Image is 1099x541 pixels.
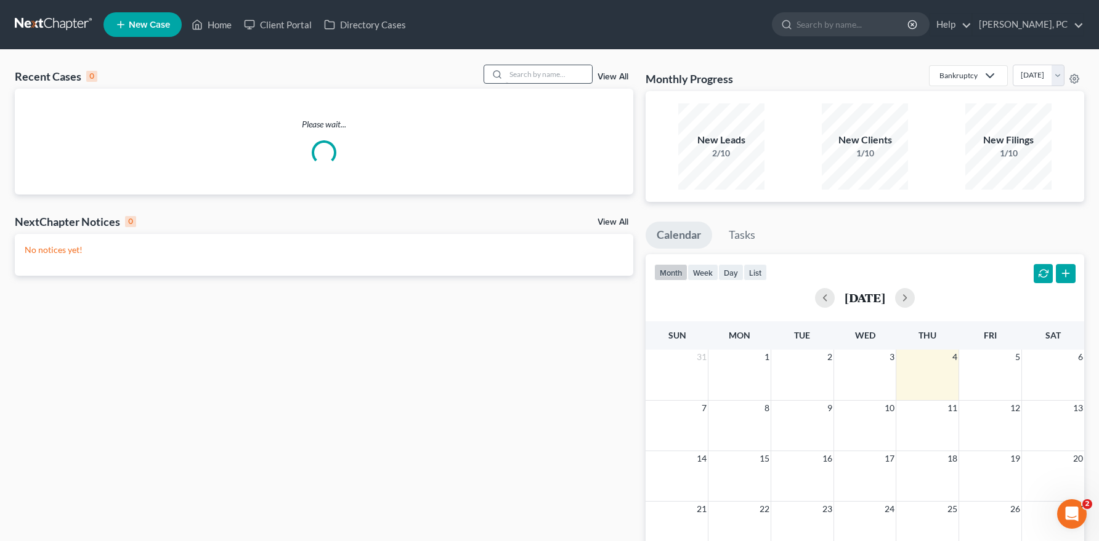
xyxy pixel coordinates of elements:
[794,330,810,340] span: Tue
[855,330,875,340] span: Wed
[598,218,628,226] a: View All
[695,451,708,466] span: 14
[973,14,1084,36] a: [PERSON_NAME], PC
[718,264,744,281] button: day
[678,133,764,147] div: New Leads
[758,502,771,516] span: 22
[763,350,771,364] span: 1
[238,14,318,36] a: Client Portal
[797,13,909,36] input: Search by name...
[984,330,997,340] span: Fri
[883,451,896,466] span: 17
[1072,401,1084,415] span: 13
[1082,499,1092,509] span: 2
[946,401,959,415] span: 11
[185,14,238,36] a: Home
[668,330,686,340] span: Sun
[729,330,750,340] span: Mon
[86,71,97,82] div: 0
[1009,502,1021,516] span: 26
[965,133,1052,147] div: New Filings
[695,350,708,364] span: 31
[883,502,896,516] span: 24
[845,291,885,304] h2: [DATE]
[821,502,833,516] span: 23
[129,20,170,30] span: New Case
[946,451,959,466] span: 18
[763,401,771,415] span: 8
[1057,499,1087,529] iframe: Intercom live chat
[930,14,971,36] a: Help
[826,350,833,364] span: 2
[826,401,833,415] span: 9
[695,502,708,516] span: 21
[822,147,908,159] div: 1/10
[15,69,97,84] div: Recent Cases
[687,264,718,281] button: week
[1045,330,1061,340] span: Sat
[598,73,628,81] a: View All
[1072,451,1084,466] span: 20
[506,65,592,83] input: Search by name...
[646,71,733,86] h3: Monthly Progress
[888,350,896,364] span: 3
[821,451,833,466] span: 16
[1014,350,1021,364] span: 5
[883,401,896,415] span: 10
[700,401,708,415] span: 7
[744,264,767,281] button: list
[1009,401,1021,415] span: 12
[1077,350,1084,364] span: 6
[1009,451,1021,466] span: 19
[678,147,764,159] div: 2/10
[15,214,136,229] div: NextChapter Notices
[654,264,687,281] button: month
[125,216,136,227] div: 0
[965,147,1052,159] div: 1/10
[25,244,623,256] p: No notices yet!
[718,222,766,249] a: Tasks
[646,222,712,249] a: Calendar
[758,451,771,466] span: 15
[919,330,936,340] span: Thu
[822,133,908,147] div: New Clients
[318,14,412,36] a: Directory Cases
[946,502,959,516] span: 25
[939,70,978,81] div: Bankruptcy
[15,118,633,130] p: Please wait...
[951,350,959,364] span: 4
